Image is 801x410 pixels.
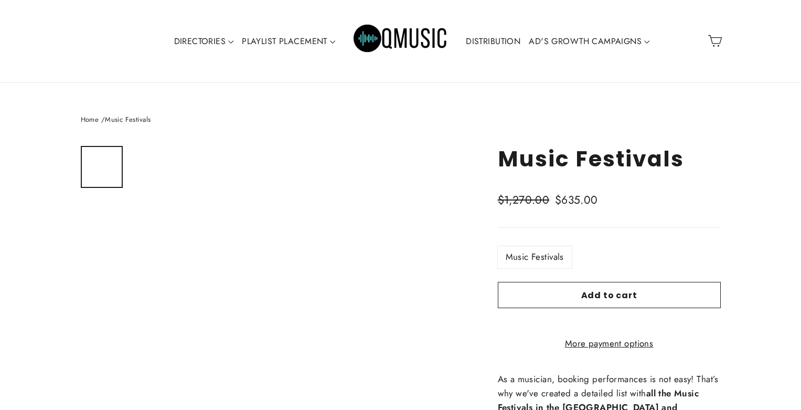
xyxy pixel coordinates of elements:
[354,17,448,65] img: Q Music Promotions
[462,29,525,54] a: DISTRIBUTION
[498,146,721,172] h1: Music Festivals
[525,29,654,54] a: AD'S GROWTH CAMPAIGNS
[498,337,721,351] a: More payment options
[498,246,572,268] label: Music Festivals
[170,29,238,54] a: DIRECTORIES
[81,114,99,124] a: Home
[498,192,552,209] span: $1,270.00
[137,10,665,72] div: Primary
[238,29,339,54] a: PLAYLIST PLACEMENT
[498,282,721,308] button: Add to cart
[581,289,637,301] span: Add to cart
[101,114,105,124] span: /
[81,114,721,125] nav: breadcrumbs
[555,192,598,208] span: $635.00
